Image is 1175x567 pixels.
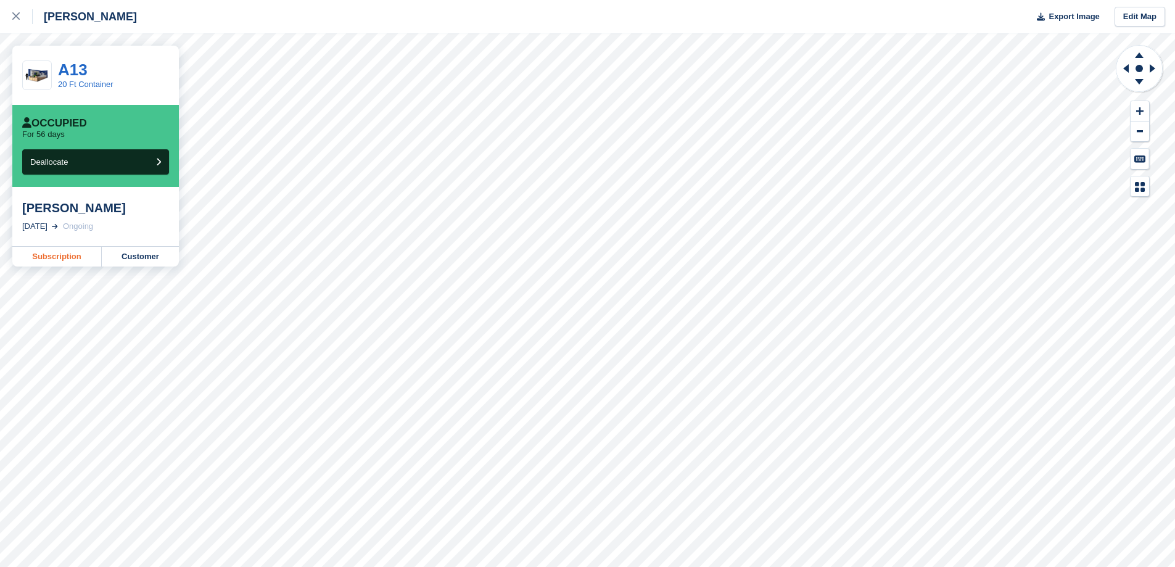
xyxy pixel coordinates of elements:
[102,247,179,267] a: Customer
[63,220,93,233] div: Ongoing
[1131,122,1149,142] button: Zoom Out
[58,60,88,79] a: A13
[52,224,58,229] img: arrow-right-light-icn-cde0832a797a2874e46488d9cf13f60e5c3a73dbe684e267c42b8395dfbc2abf.svg
[58,80,113,89] a: 20 Ft Container
[22,130,65,139] p: For 56 days
[22,201,169,215] div: [PERSON_NAME]
[1029,7,1100,27] button: Export Image
[1131,101,1149,122] button: Zoom In
[33,9,137,24] div: [PERSON_NAME]
[22,149,169,175] button: Deallocate
[22,220,47,233] div: [DATE]
[1131,149,1149,169] button: Keyboard Shortcuts
[12,247,102,267] a: Subscription
[30,157,68,167] span: Deallocate
[23,65,51,86] img: 20ft-container.jpg
[1049,10,1099,23] span: Export Image
[1115,7,1165,27] a: Edit Map
[1131,176,1149,197] button: Map Legend
[22,117,87,130] div: Occupied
